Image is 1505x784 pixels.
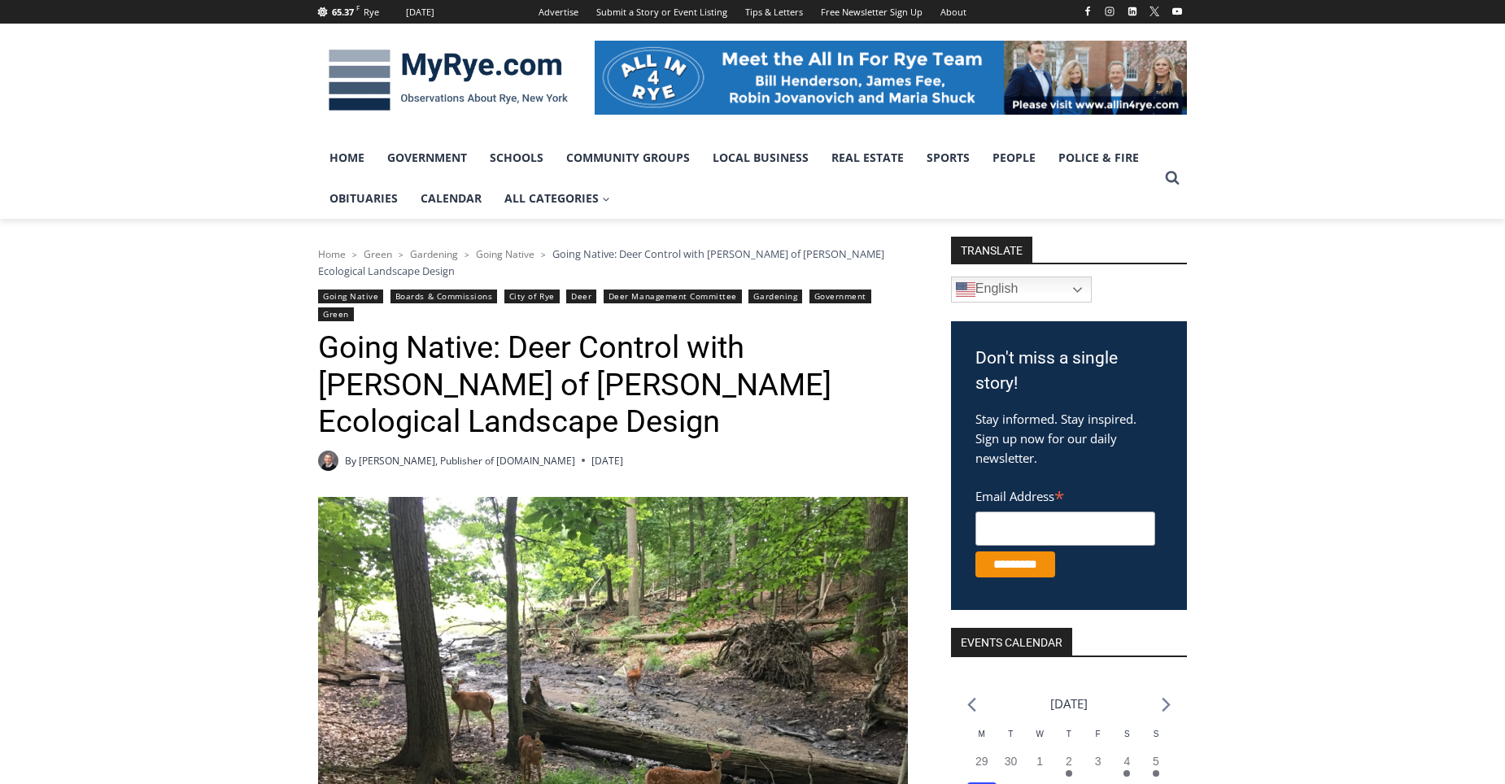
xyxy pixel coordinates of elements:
div: Saturday [1112,728,1141,753]
a: Local Business [701,137,820,178]
div: Wednesday [1025,728,1054,753]
span: S [1124,730,1130,738]
div: Friday [1084,728,1113,753]
span: T [1008,730,1013,738]
a: Author image [318,451,338,471]
em: Has events [1123,770,1130,777]
time: 3 [1095,755,1101,768]
a: Real Estate [820,137,915,178]
button: 4 Has events [1112,753,1141,782]
a: Deer [566,290,596,303]
a: English [951,277,1092,303]
button: 29 [967,753,997,782]
img: All in for Rye [595,41,1187,114]
a: Instagram [1100,2,1119,21]
span: All Categories [504,189,610,207]
span: F [1096,730,1101,738]
img: en [956,280,975,299]
em: Has events [1153,770,1159,777]
a: Government [376,137,478,178]
span: > [541,249,546,260]
div: Sunday [1141,728,1171,753]
h3: Don't miss a single story! [975,346,1163,397]
a: Sports [915,137,981,178]
a: Police & Fire [1047,137,1150,178]
div: [DATE] [406,5,434,20]
img: MyRye.com [318,38,578,123]
a: Obituaries [318,178,409,219]
a: Gardening [410,247,458,261]
button: 1 [1025,753,1054,782]
span: 65.37 [332,6,354,18]
a: Green [318,307,354,321]
p: Stay informed. Stay inspired. Sign up now for our daily newsletter. [975,409,1163,468]
button: View Search Form [1158,163,1187,193]
a: All Categories [493,178,622,219]
a: Previous month [967,697,976,712]
a: Schools [478,137,555,178]
a: Deer Management Committee [604,290,742,303]
time: [DATE] [591,453,623,468]
a: Community Groups [555,137,701,178]
div: Thursday [1054,728,1084,753]
a: City of Rye [504,290,560,303]
span: > [399,249,404,260]
a: Calendar [409,178,493,219]
a: Going Native [476,247,534,261]
div: Tuesday [997,728,1026,753]
span: F [356,3,360,12]
a: Boards & Commissions [390,290,498,303]
label: Email Address [975,480,1155,509]
a: Home [318,247,346,261]
span: W [1036,730,1043,738]
time: 5 [1153,755,1159,768]
nav: Primary Navigation [318,137,1158,220]
a: Next month [1162,697,1171,712]
a: Gardening [748,290,802,303]
a: Facebook [1078,2,1097,21]
button: 2 Has events [1054,753,1084,782]
a: Home [318,137,376,178]
time: 29 [975,755,988,768]
div: Rye [364,5,379,20]
time: 30 [1005,755,1018,768]
button: 5 Has events [1141,753,1171,782]
a: Linkedin [1123,2,1142,21]
a: Green [364,247,392,261]
a: People [981,137,1047,178]
time: 4 [1123,755,1130,768]
a: X [1145,2,1164,21]
span: Going Native: Deer Control with [PERSON_NAME] of [PERSON_NAME] Ecological Landscape Design [318,246,884,277]
h1: Going Native: Deer Control with [PERSON_NAME] of [PERSON_NAME] Ecological Landscape Design [318,329,908,441]
span: T [1067,730,1071,738]
button: 30 [997,753,1026,782]
li: [DATE] [1050,693,1088,715]
nav: Breadcrumbs [318,246,908,279]
span: By [345,453,356,468]
span: M [979,730,985,738]
time: 1 [1036,755,1043,768]
span: > [465,249,469,260]
a: [PERSON_NAME], Publisher of [DOMAIN_NAME] [359,454,575,468]
strong: TRANSLATE [951,237,1032,263]
em: Has events [1066,770,1072,777]
time: 2 [1066,755,1072,768]
h2: Events Calendar [951,628,1072,656]
a: Government [809,290,871,303]
a: Going Native [318,290,383,303]
a: YouTube [1167,2,1187,21]
span: > [352,249,357,260]
div: Monday [967,728,997,753]
span: S [1154,730,1159,738]
button: 3 [1084,753,1113,782]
